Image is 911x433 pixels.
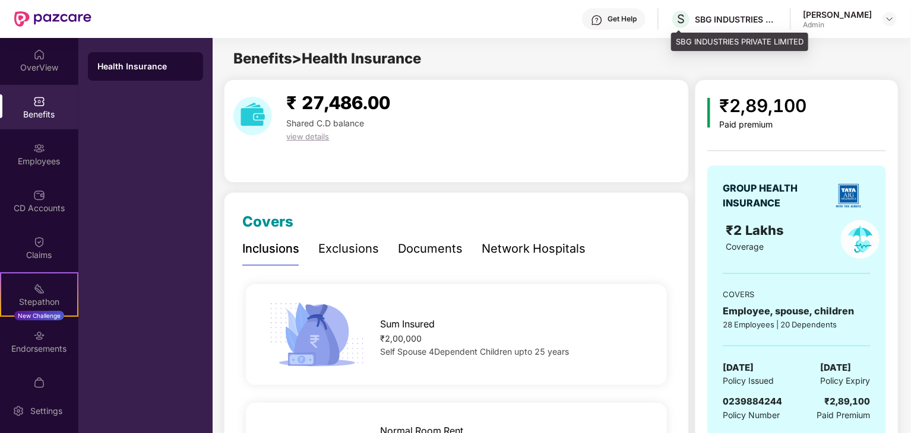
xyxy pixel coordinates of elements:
[707,98,710,128] img: icon
[1,296,77,308] div: Stepathon
[817,409,871,422] span: Paid Premium
[720,120,807,130] div: Paid premium
[723,319,870,330] div: 28 Employees | 20 Dependents
[841,220,880,259] img: policyIcon
[831,178,866,214] img: insurerLogo
[723,181,827,211] div: GROUP HEALTH INSURANCE
[803,9,872,20] div: [PERSON_NAME]
[286,92,390,113] span: ₹ 27,486.00
[398,240,463,258] div: Documents
[14,311,64,320] div: New Challenge
[723,396,782,407] span: 0239884244
[723,304,870,319] div: Employee, spouse, children
[33,49,45,61] img: svg+xml;base64,PHN2ZyBpZD0iSG9tZSIgeG1sbnM9Imh0dHA6Ly93d3cudzMub3JnLzIwMDAvc3ZnIiB3aWR0aD0iMjAiIG...
[233,50,421,67] span: Benefits > Health Insurance
[825,394,871,409] div: ₹2,89,100
[803,20,872,30] div: Admin
[723,410,780,420] span: Policy Number
[33,95,45,107] img: svg+xml;base64,PHN2ZyBpZD0iQmVuZWZpdHMiIHhtbG5zPSJodHRwOi8vd3d3LnczLm9yZy8yMDAwL3N2ZyIgd2lkdGg9Ij...
[33,189,45,201] img: svg+xml;base64,PHN2ZyBpZD0iQ0RfQWNjb3VudHMiIGRhdGEtbmFtZT0iQ0QgQWNjb3VudHMiIHhtbG5zPSJodHRwOi8vd3...
[821,361,852,375] span: [DATE]
[723,361,754,375] span: [DATE]
[720,92,807,120] div: ₹2,89,100
[33,236,45,248] img: svg+xml;base64,PHN2ZyBpZD0iQ2xhaW0iIHhtbG5zPSJodHRwOi8vd3d3LnczLm9yZy8yMDAwL3N2ZyIgd2lkdGg9IjIwIi...
[695,14,778,25] div: SBG INDUSTRIES PRIVATE LIMITED
[608,14,637,24] div: Get Help
[380,346,569,356] span: Self Spouse 4Dependent Children upto 25 years
[33,142,45,154] img: svg+xml;base64,PHN2ZyBpZD0iRW1wbG95ZWVzIiB4bWxucz0iaHR0cDovL3d3dy53My5vcmcvMjAwMC9zdmciIHdpZHRoPS...
[677,12,685,26] span: S
[380,317,435,332] span: Sum Insured
[482,240,586,258] div: Network Hospitals
[97,61,194,72] div: Health Insurance
[265,299,368,370] img: icon
[14,11,91,27] img: New Pazcare Logo
[233,97,272,135] img: download
[726,241,764,251] span: Coverage
[27,405,66,417] div: Settings
[885,14,894,24] img: svg+xml;base64,PHN2ZyBpZD0iRHJvcGRvd24tMzJ4MzIiIHhtbG5zPSJodHRwOi8vd3d3LnczLm9yZy8yMDAwL3N2ZyIgd2...
[591,14,603,26] img: svg+xml;base64,PHN2ZyBpZD0iSGVscC0zMngzMiIgeG1sbnM9Imh0dHA6Ly93d3cudzMub3JnLzIwMDAvc3ZnIiB3aWR0aD...
[380,332,648,345] div: ₹2,00,000
[242,213,293,230] span: Covers
[821,374,871,387] span: Policy Expiry
[671,33,808,52] div: SBG INDUSTRIES PRIVATE LIMITED
[318,240,379,258] div: Exclusions
[33,330,45,342] img: svg+xml;base64,PHN2ZyBpZD0iRW5kb3JzZW1lbnRzIiB4bWxucz0iaHR0cDovL3d3dy53My5vcmcvMjAwMC9zdmciIHdpZH...
[12,405,24,417] img: svg+xml;base64,PHN2ZyBpZD0iU2V0dGluZy0yMHgyMCIgeG1sbnM9Imh0dHA6Ly93d3cudzMub3JnLzIwMDAvc3ZnIiB3aW...
[242,240,299,258] div: Inclusions
[33,377,45,389] img: svg+xml;base64,PHN2ZyBpZD0iTXlfT3JkZXJzIiBkYXRhLW5hbWU9Ik15IE9yZGVycyIgeG1sbnM9Imh0dHA6Ly93d3cudz...
[33,283,45,295] img: svg+xml;base64,PHN2ZyB4bWxucz0iaHR0cDovL3d3dy53My5vcmcvMjAwMC9zdmciIHdpZHRoPSIyMSIgaGVpZ2h0PSIyMC...
[723,288,870,300] div: COVERS
[286,132,329,141] span: view details
[286,118,364,128] span: Shared C.D balance
[723,374,774,387] span: Policy Issued
[726,222,788,238] span: ₹2 Lakhs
